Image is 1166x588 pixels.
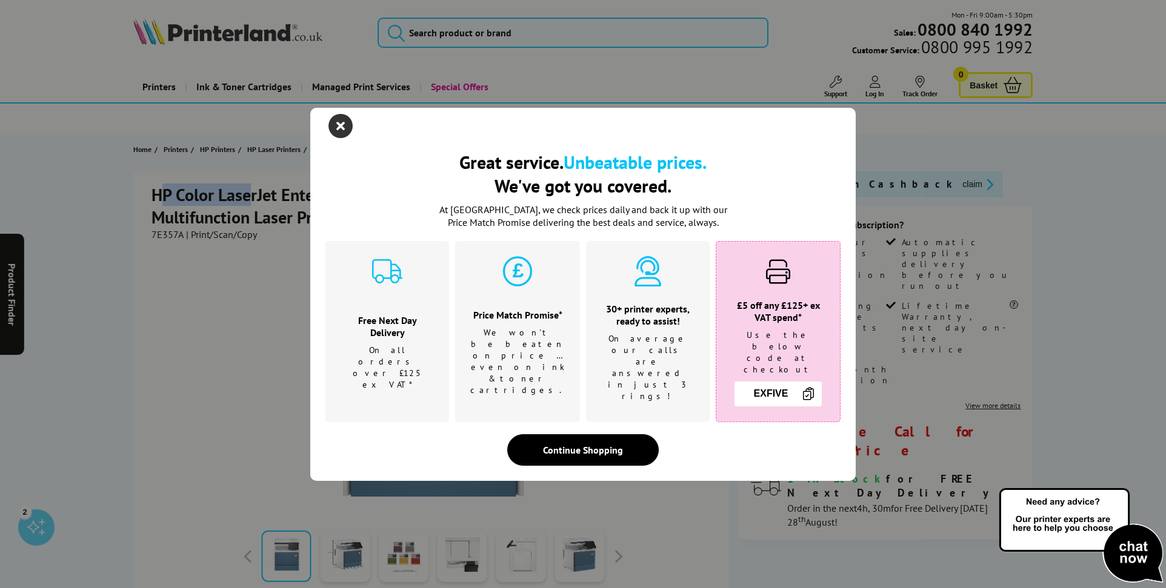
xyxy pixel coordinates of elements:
[996,486,1166,586] img: Open Live Chat window
[507,434,659,466] div: Continue Shopping
[341,314,434,339] h3: Free Next Day Delivery
[564,150,707,174] b: Unbeatable prices.
[601,303,695,327] h3: 30+ printer experts, ready to assist!
[431,203,735,229] p: At [GEOGRAPHIC_DATA], we check prices daily and back it up with our Price Match Promise deliverin...
[601,333,695,402] p: On average our calls are answered in just 3 rings!
[470,327,565,396] p: We won't be beaten on price …even on ink & toner cartridges.
[325,150,841,197] h2: Great service. We've got you covered.
[633,256,663,286] img: expert-cyan.svg
[372,256,402,286] img: delivery-cyan.svg
[731,329,825,375] p: Use the below code at checkout
[731,299,825,323] h3: £5 off any £125+ ex VAT spend*
[331,117,350,135] button: close modal
[502,256,533,286] img: price-promise-cyan.svg
[801,386,816,401] img: Copy Icon
[470,309,565,321] h3: Price Match Promise*
[341,345,434,391] p: On all orders over £125 ex VAT*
